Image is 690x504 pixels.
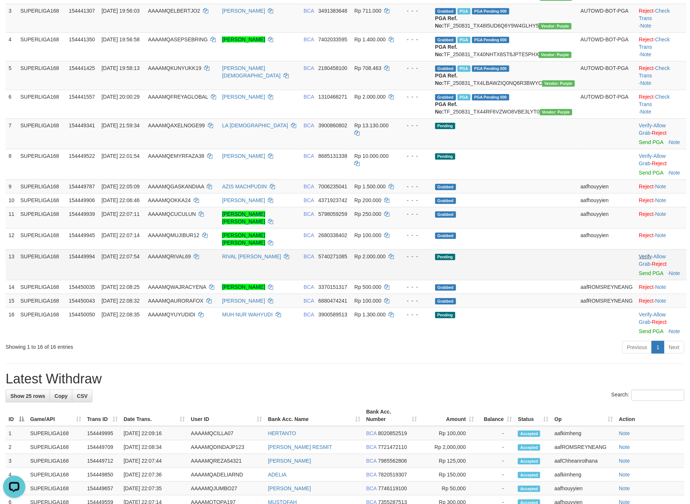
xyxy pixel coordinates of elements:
[101,184,139,189] span: [DATE] 22:05:09
[10,393,45,399] span: Show 25 rows
[640,80,652,86] a: Note
[619,472,630,478] a: Note
[354,284,381,290] span: Rp 500.000
[222,122,288,128] a: LA [DEMOGRAPHIC_DATA]
[319,94,348,100] span: Copy 1310468271 to clipboard
[578,4,636,32] td: AUTOWD-BOT-PGA
[639,328,663,334] a: Send PGA
[188,440,265,454] td: AAAAMQDINDAJP123
[472,37,509,43] span: PGA Pending
[6,193,18,207] td: 10
[304,211,314,217] span: BCA
[578,280,636,294] td: aafROMSREYNEANG
[420,405,477,426] th: Amount: activate to sort column ascending
[6,390,50,402] a: Show 25 rows
[652,261,667,267] a: Reject
[636,32,687,61] td: · ·
[639,36,654,42] a: Reject
[655,197,667,203] a: Note
[18,207,66,228] td: SUPERLIGA168
[222,298,265,304] a: [PERSON_NAME]
[363,405,420,426] th: Bank Acc. Number: activate to sort column ascending
[655,211,667,217] a: Note
[435,198,456,204] span: Grabbed
[636,90,687,118] td: · ·
[619,458,630,464] a: Note
[551,426,616,440] td: aafkimheng
[551,405,616,426] th: Op: activate to sort column ascending
[639,122,666,136] span: ·
[435,94,456,101] span: Grabbed
[304,94,314,100] span: BCA
[611,390,684,401] label: Search:
[472,8,509,15] span: PGA Pending
[401,36,429,43] div: - - -
[639,153,652,159] a: Verify
[101,36,139,42] span: [DATE] 19:56:58
[639,270,663,276] a: Send PGA
[401,311,429,318] div: - - -
[69,153,95,159] span: 154449522
[655,184,667,189] a: Note
[319,253,348,259] span: Copy 5740271085 to clipboard
[401,7,429,15] div: - - -
[69,197,95,203] span: 154449906
[18,118,66,149] td: SUPERLIGA168
[636,193,687,207] td: ·
[432,61,578,90] td: TF_250831_TX4LBAWZIQ0NQ6R3BWYC
[578,294,636,307] td: aafROMSREYNEANG
[6,440,27,454] td: 2
[477,405,515,426] th: Balance: activate to sort column ascending
[432,4,578,32] td: TF_250831_TX48I5UD6Q6Y9W4GLHY5
[354,232,381,238] span: Rp 100.000
[578,179,636,193] td: aafhouyyien
[304,232,314,238] span: BCA
[636,207,687,228] td: ·
[458,37,471,43] span: Marked by aafsoycanthlai
[319,211,348,217] span: Copy 5798059259 to clipboard
[354,8,381,14] span: Rp 711.000
[639,36,670,50] a: Check Trans
[319,36,348,42] span: Copy 7402033595 to clipboard
[401,93,429,101] div: - - -
[268,472,287,478] a: ADELIA
[148,312,195,318] span: AAAAMQYUYUDIDI
[6,149,18,179] td: 8
[319,153,348,159] span: Copy 8685131338 to clipboard
[84,440,121,454] td: 154449709
[319,298,348,304] span: Copy 6880474241 to clipboard
[222,94,265,100] a: [PERSON_NAME]
[3,3,25,25] button: Open LiveChat chat widget
[639,8,670,21] a: Check Trans
[435,211,456,218] span: Grabbed
[639,65,670,79] a: Check Trans
[268,458,311,464] a: [PERSON_NAME]
[435,312,455,318] span: Pending
[304,153,314,159] span: BCA
[401,253,429,260] div: - - -
[148,184,204,189] span: AAAAMQGASKANDIAA
[222,253,281,259] a: RIVAL [PERSON_NAME]
[636,249,687,280] td: · ·
[6,307,18,338] td: 16
[148,211,196,217] span: AAAAMQCUCULUN
[304,65,314,71] span: BCA
[77,393,88,399] span: CSV
[319,312,348,318] span: Copy 3900589513 to clipboard
[639,94,670,107] a: Check Trans
[319,284,348,290] span: Copy 3370151317 to clipboard
[578,90,636,118] td: AUTOWD-BOT-PGA
[268,485,311,491] a: [PERSON_NAME]
[435,37,456,43] span: Grabbed
[639,122,666,136] a: Allow Grab
[636,118,687,149] td: · ·
[69,122,95,128] span: 154449341
[640,109,652,115] a: Note
[54,393,67,399] span: Copy
[655,284,667,290] a: Note
[148,8,200,14] span: AAAAMQELBERTJO2
[652,130,667,136] a: Reject
[18,149,66,179] td: SUPERLIGA168
[420,426,477,440] td: Rp 100,000
[69,94,95,100] span: 154441557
